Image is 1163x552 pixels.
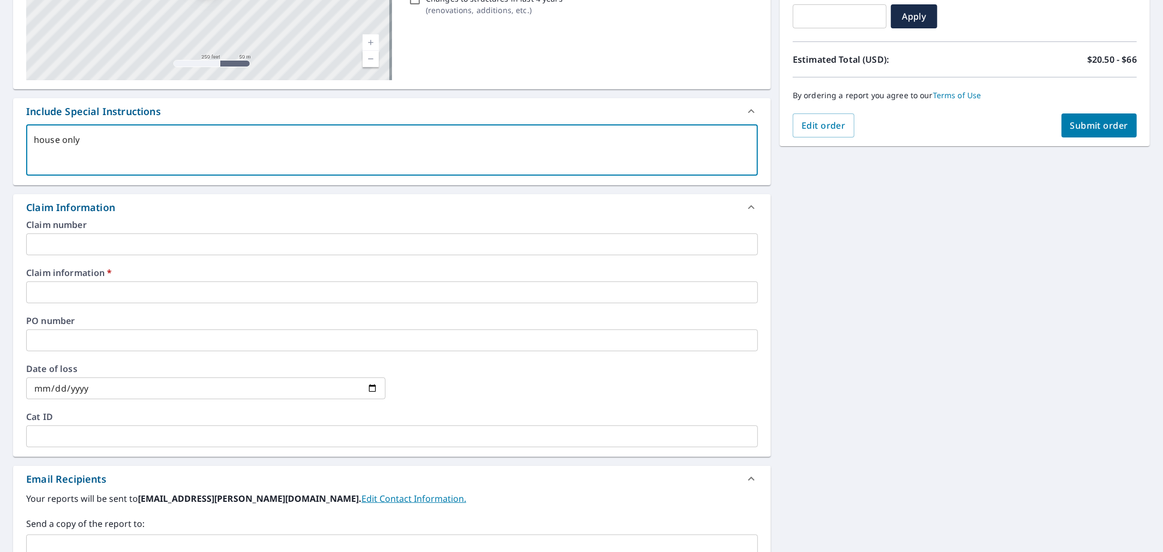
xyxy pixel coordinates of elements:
a: Current Level 17, Zoom In [363,34,379,51]
a: Current Level 17, Zoom Out [363,51,379,67]
div: Claim Information [13,194,771,220]
span: Apply [900,10,929,22]
label: Claim number [26,220,758,229]
div: Claim Information [26,200,115,215]
span: Submit order [1070,119,1129,131]
p: Estimated Total (USD): [793,53,965,66]
label: Date of loss [26,364,385,373]
button: Submit order [1062,113,1137,137]
div: Include Special Instructions [26,104,161,119]
label: Send a copy of the report to: [26,517,758,530]
label: Cat ID [26,412,758,421]
textarea: house only [34,135,750,166]
a: EditContactInfo [361,493,466,505]
b: [EMAIL_ADDRESS][PERSON_NAME][DOMAIN_NAME]. [138,493,361,505]
p: ( renovations, additions, etc. ) [426,4,563,16]
button: Apply [891,4,937,28]
div: Include Special Instructions [13,98,771,124]
a: Terms of Use [933,90,981,100]
div: Email Recipients [13,466,771,492]
span: Edit order [802,119,846,131]
label: PO number [26,316,758,325]
p: $20.50 - $66 [1087,53,1137,66]
p: By ordering a report you agree to our [793,91,1137,100]
button: Edit order [793,113,854,137]
div: Email Recipients [26,472,106,487]
label: Claim information [26,268,758,277]
label: Your reports will be sent to [26,492,758,505]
